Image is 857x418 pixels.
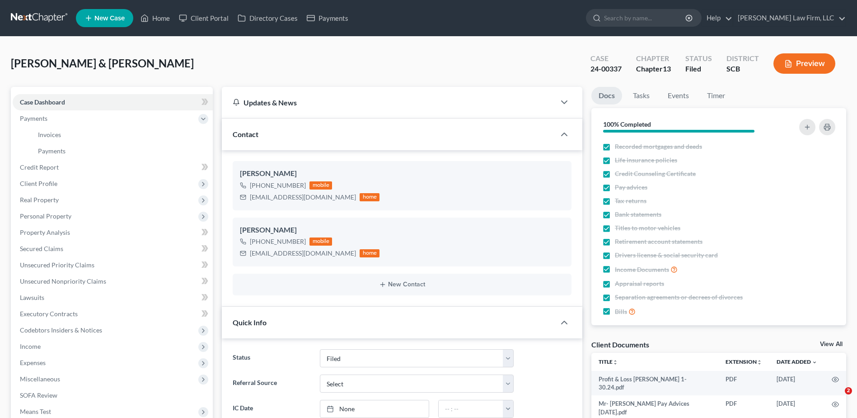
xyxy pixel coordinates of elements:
label: Status [228,349,315,367]
div: Status [685,53,712,64]
a: Secured Claims [13,241,213,257]
span: Case Dashboard [20,98,65,106]
a: Directory Cases [233,10,302,26]
span: 13 [663,64,671,73]
span: Payments [20,114,47,122]
span: Client Profile [20,180,57,187]
span: Life insurance policies [615,156,677,165]
span: Lawsuits [20,294,44,301]
div: [EMAIL_ADDRESS][DOMAIN_NAME] [250,193,356,202]
a: Unsecured Nonpriority Claims [13,273,213,290]
div: Client Documents [591,340,649,349]
a: Payments [31,143,213,159]
a: Docs [591,87,622,104]
span: Payments [38,147,66,155]
div: home [360,249,379,257]
div: [PERSON_NAME] [240,168,564,179]
div: mobile [309,237,332,246]
div: Updates & News [233,98,544,107]
span: Unsecured Nonpriority Claims [20,277,106,285]
a: Events [660,87,696,104]
div: 24-00337 [590,64,622,74]
td: Profit & Loss [PERSON_NAME] 1-30.24.pdf [591,371,718,396]
a: Case Dashboard [13,94,213,110]
a: Titleunfold_more [599,358,618,365]
span: Credit Counseling Certificate [615,169,696,178]
span: Property Analysis [20,228,70,236]
span: Tax returns [615,196,646,205]
div: [PERSON_NAME] [240,225,564,236]
div: home [360,193,379,201]
div: Chapter [636,64,671,74]
label: IC Date [228,400,315,418]
a: View All [820,341,843,347]
a: Invoices [31,127,213,143]
a: Home [136,10,174,26]
a: Unsecured Priority Claims [13,257,213,273]
div: [PHONE_NUMBER] [250,237,306,246]
div: [PHONE_NUMBER] [250,181,306,190]
td: [DATE] [769,371,824,396]
i: unfold_more [613,360,618,365]
iframe: Intercom live chat [826,387,848,409]
a: Extensionunfold_more [726,358,762,365]
span: Separation agreements or decrees of divorces [615,293,743,302]
a: Property Analysis [13,224,213,241]
div: SCB [726,64,759,74]
input: Search by name... [604,9,687,26]
span: Appraisal reports [615,279,664,288]
span: Drivers license & social security card [615,251,718,260]
a: Client Portal [174,10,233,26]
strong: 100% Completed [603,120,651,128]
span: Pay advices [615,183,647,192]
span: Invoices [38,131,61,138]
span: Codebtors Insiders & Notices [20,326,102,334]
a: SOFA Review [13,387,213,404]
td: PDF [718,371,769,396]
label: Referral Source [228,375,315,393]
button: New Contact [240,281,564,288]
span: SOFA Review [20,391,57,399]
span: Means Test [20,408,51,415]
button: Preview [773,53,835,74]
span: Expenses [20,359,46,366]
span: [PERSON_NAME] & [PERSON_NAME] [11,57,194,70]
span: Recorded mortgages and deeds [615,142,702,151]
span: Quick Info [233,318,267,327]
i: unfold_more [757,360,762,365]
input: -- : -- [439,400,503,418]
a: Lawsuits [13,290,213,306]
span: Secured Claims [20,245,63,252]
span: Bills [615,307,627,316]
div: Chapter [636,53,671,64]
a: Executory Contracts [13,306,213,322]
span: Miscellaneous [20,375,60,383]
div: District [726,53,759,64]
a: Date Added expand_more [777,358,817,365]
a: Payments [302,10,353,26]
span: Income Documents [615,265,669,274]
span: 2 [845,387,852,394]
span: Personal Property [20,212,71,220]
div: mobile [309,181,332,190]
a: Help [702,10,732,26]
span: Credit Report [20,163,59,171]
div: Case [590,53,622,64]
a: None [320,400,429,418]
div: Filed [685,64,712,74]
a: Tasks [626,87,657,104]
span: Income [20,342,41,350]
span: Contact [233,130,258,138]
a: Credit Report [13,159,213,176]
span: Unsecured Priority Claims [20,261,94,269]
i: expand_more [812,360,817,365]
span: Executory Contracts [20,310,78,318]
a: [PERSON_NAME] Law Firm, LLC [733,10,846,26]
a: Timer [700,87,732,104]
div: [EMAIL_ADDRESS][DOMAIN_NAME] [250,249,356,258]
span: New Case [94,15,125,22]
span: Real Property [20,196,59,204]
span: Titles to motor vehicles [615,223,680,233]
span: Retirement account statements [615,237,702,246]
span: Bank statements [615,210,661,219]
